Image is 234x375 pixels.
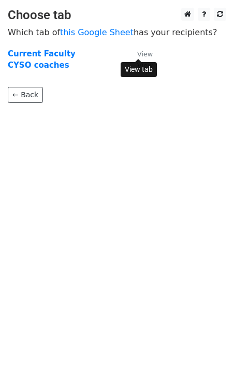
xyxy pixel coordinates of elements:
a: this Google Sheet [60,27,134,37]
a: Current Faculty [8,49,76,58]
iframe: Chat Widget [182,325,234,375]
div: View tab [121,62,157,77]
small: View [137,50,153,58]
p: Which tab of has your recipients? [8,27,226,38]
a: CYSO coaches [8,61,69,70]
a: View [127,49,153,58]
a: ← Back [8,87,43,103]
h3: Choose tab [8,8,226,23]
